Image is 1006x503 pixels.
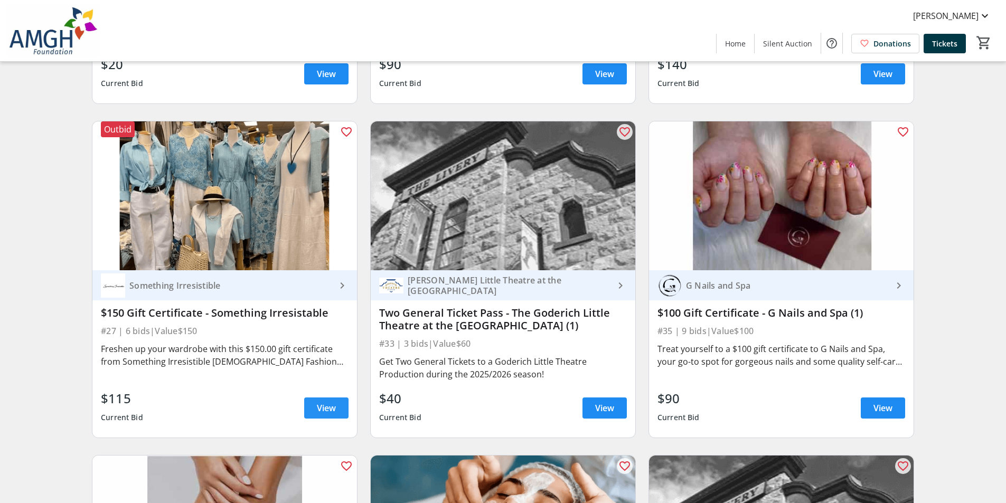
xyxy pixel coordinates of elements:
[304,63,349,84] a: View
[618,126,631,138] mat-icon: favorite_outline
[379,55,421,74] div: $90
[657,307,905,319] div: $100 Gift Certificate - G Nails and Spa (1)
[755,34,821,53] a: Silent Auction
[101,273,125,298] img: Something Irresistible
[92,270,357,300] a: Something Irresistible Something Irresistible
[379,336,627,351] div: #33 | 3 bids | Value $60
[595,68,614,80] span: View
[763,38,812,49] span: Silent Auction
[974,33,993,52] button: Cart
[101,74,143,93] div: Current Bid
[861,63,905,84] a: View
[101,389,143,408] div: $115
[657,273,682,298] img: G Nails and Spa
[618,460,631,472] mat-icon: favorite_outline
[101,307,349,319] div: $150 Gift Certificate - Something Irresistable
[340,460,353,472] mat-icon: favorite_outline
[379,408,421,427] div: Current Bid
[657,408,700,427] div: Current Bid
[379,74,421,93] div: Current Bid
[924,34,966,53] a: Tickets
[92,121,357,270] img: $150 Gift Certificate - Something Irresistable
[725,38,746,49] span: Home
[340,126,353,138] mat-icon: favorite_outline
[873,68,892,80] span: View
[582,63,627,84] a: View
[371,270,635,300] a: Goderich Little Theatre at the Livery[PERSON_NAME] Little Theatre at the [GEOGRAPHIC_DATA]
[101,324,349,338] div: #27 | 6 bids | Value $150
[649,121,914,270] img: $100 Gift Certificate - G Nails and Spa (1)
[379,355,627,381] div: Get Two General Tickets to a Goderich Little Theatre Production during the 2025/2026 season!
[657,324,905,338] div: #35 | 9 bids | Value $100
[595,402,614,414] span: View
[657,343,905,368] div: Treat yourself to a $100 gift certificate to G Nails and Spa, your go-to spot for gorgeous nails ...
[861,397,905,419] a: View
[892,279,905,292] mat-icon: keyboard_arrow_right
[371,121,635,270] img: Two General Ticket Pass - The Goderich Little Theatre at the Livery (1)
[379,389,421,408] div: $40
[403,275,614,296] div: [PERSON_NAME] Little Theatre at the [GEOGRAPHIC_DATA]
[649,270,914,300] a: G Nails and Spa G Nails and Spa
[101,408,143,427] div: Current Bid
[851,34,919,53] a: Donations
[873,38,911,49] span: Donations
[657,389,700,408] div: $90
[125,280,336,291] div: Something Irresistible
[932,38,957,49] span: Tickets
[821,33,842,54] button: Help
[614,279,627,292] mat-icon: keyboard_arrow_right
[101,55,143,74] div: $20
[905,7,1000,24] button: [PERSON_NAME]
[101,343,349,368] div: Freshen up your wardrobe with this $150.00 gift certificate from Something Irresistible [DEMOGRAP...
[101,121,135,137] div: Outbid
[317,402,336,414] span: View
[317,68,336,80] span: View
[897,460,909,472] mat-icon: favorite_outline
[6,4,100,57] img: Alexandra Marine & General Hospital Foundation's Logo
[897,126,909,138] mat-icon: favorite_outline
[379,307,627,332] div: Two General Ticket Pass - The Goderich Little Theatre at the [GEOGRAPHIC_DATA] (1)
[657,55,700,74] div: $140
[873,402,892,414] span: View
[582,397,627,419] a: View
[336,279,349,292] mat-icon: keyboard_arrow_right
[682,280,892,291] div: G Nails and Spa
[657,74,700,93] div: Current Bid
[304,397,349,419] a: View
[913,10,979,22] span: [PERSON_NAME]
[717,34,754,53] a: Home
[379,273,403,298] img: Goderich Little Theatre at the Livery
